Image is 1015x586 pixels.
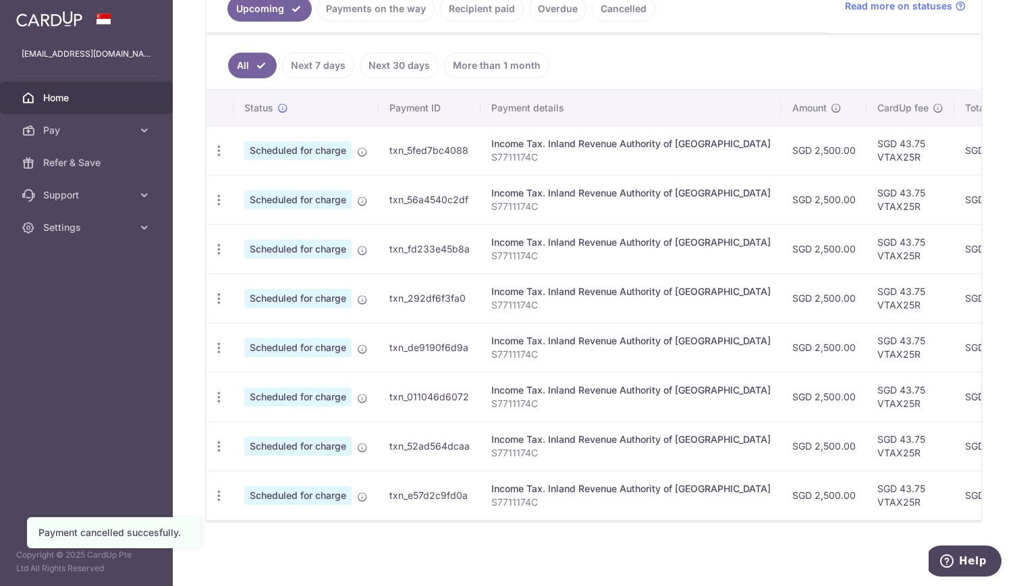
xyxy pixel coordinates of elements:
[867,323,954,372] td: SGD 43.75 VTAX25R
[379,224,481,273] td: txn_fd233e45b8a
[43,124,132,137] span: Pay
[228,53,277,78] a: All
[867,175,954,224] td: SGD 43.75 VTAX25R
[781,224,867,273] td: SGD 2,500.00
[379,273,481,323] td: txn_292df6f3fa0
[16,11,82,27] img: CardUp
[360,53,439,78] a: Next 30 days
[244,388,352,406] span: Scheduled for charge
[867,273,954,323] td: SGD 43.75 VTAX25R
[379,372,481,421] td: txn_011046d6072
[965,101,1010,115] span: Total amt.
[491,397,771,410] p: S7711174C
[379,471,481,520] td: txn_e57d2c9fd0a
[43,156,132,169] span: Refer & Save
[781,372,867,421] td: SGD 2,500.00
[379,126,481,175] td: txn_5fed7bc4088
[43,188,132,202] span: Support
[244,338,352,357] span: Scheduled for charge
[491,433,771,446] div: Income Tax. Inland Revenue Authority of [GEOGRAPHIC_DATA]
[379,323,481,372] td: txn_de9190f6d9a
[491,236,771,249] div: Income Tax. Inland Revenue Authority of [GEOGRAPHIC_DATA]
[781,273,867,323] td: SGD 2,500.00
[929,545,1002,579] iframe: Opens a widget where you can find more information
[379,421,481,471] td: txn_52ad564dcaa
[781,421,867,471] td: SGD 2,500.00
[244,190,352,209] span: Scheduled for charge
[491,249,771,263] p: S7711174C
[867,372,954,421] td: SGD 43.75 VTAX25R
[867,471,954,520] td: SGD 43.75 VTAX25R
[379,175,481,224] td: txn_56a4540c2df
[491,285,771,298] div: Income Tax. Inland Revenue Authority of [GEOGRAPHIC_DATA]
[43,221,132,234] span: Settings
[491,200,771,213] p: S7711174C
[781,471,867,520] td: SGD 2,500.00
[244,437,352,456] span: Scheduled for charge
[792,101,827,115] span: Amount
[491,446,771,460] p: S7711174C
[781,323,867,372] td: SGD 2,500.00
[491,482,771,496] div: Income Tax. Inland Revenue Authority of [GEOGRAPHIC_DATA]
[444,53,549,78] a: More than 1 month
[43,91,132,105] span: Home
[244,141,352,160] span: Scheduled for charge
[867,126,954,175] td: SGD 43.75 VTAX25R
[877,101,929,115] span: CardUp fee
[867,421,954,471] td: SGD 43.75 VTAX25R
[491,137,771,151] div: Income Tax. Inland Revenue Authority of [GEOGRAPHIC_DATA]
[244,486,352,505] span: Scheduled for charge
[781,126,867,175] td: SGD 2,500.00
[491,334,771,348] div: Income Tax. Inland Revenue Authority of [GEOGRAPHIC_DATA]
[22,47,151,61] p: [EMAIL_ADDRESS][DOMAIN_NAME]
[491,151,771,164] p: S7711174C
[244,101,273,115] span: Status
[379,90,481,126] th: Payment ID
[481,90,781,126] th: Payment details
[244,289,352,308] span: Scheduled for charge
[491,383,771,397] div: Income Tax. Inland Revenue Authority of [GEOGRAPHIC_DATA]
[491,186,771,200] div: Income Tax. Inland Revenue Authority of [GEOGRAPHIC_DATA]
[781,175,867,224] td: SGD 2,500.00
[491,348,771,361] p: S7711174C
[282,53,354,78] a: Next 7 days
[244,240,352,259] span: Scheduled for charge
[867,224,954,273] td: SGD 43.75 VTAX25R
[491,298,771,312] p: S7711174C
[491,496,771,509] p: S7711174C
[38,526,188,539] div: Payment cancelled succesfully.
